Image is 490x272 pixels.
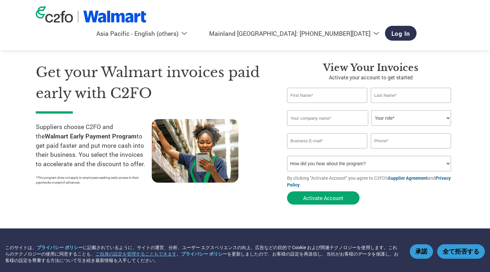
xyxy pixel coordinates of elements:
input: Your company name* [287,110,368,126]
select: Title/Role [371,110,451,126]
a: Privacy Policy [287,175,451,188]
input: Phone* [371,133,451,148]
strong: Walmart Early Payment Program [45,132,137,140]
p: By clicking "Activate Account" you agree to C2FO's and [287,175,455,188]
p: Suppliers choose C2FO and the to get paid faster and put more cash into their business. You selec... [36,122,152,169]
input: Invalid Email format [287,133,368,148]
button: ご自身の設定を管理することもできます [95,251,177,257]
div: Inavlid Email Address [287,149,368,153]
div: Invalid last name or last name is too long [371,104,451,108]
div: Invalid first name or first name is too long [287,104,368,108]
h1: Get your Walmart invoices paid early with C2FO [36,62,268,104]
button: 承諾 [410,244,433,259]
h3: View your invoices [287,62,455,74]
a: プライバシー ポリシー [181,251,227,257]
input: Last Name* [371,88,451,103]
button: Activate Account [287,191,360,205]
button: 全て拒否する [437,244,485,259]
div: このサイトは、 に記載されているように、サイトの運営、分析、ユーザー エクスペリエンスの向上、広告などの目的で Cookie および関連テクノロジーを使用します。これらのテクノロジーの使用に同意... [5,244,401,264]
input: First Name* [287,88,368,103]
img: c2fo logo [36,6,73,23]
div: Inavlid Phone Number [371,149,451,153]
a: Log In [385,26,417,41]
p: Activate your account to get started [287,74,455,81]
img: Walmart [83,11,147,23]
a: プライバシー ポリシー [37,244,83,250]
p: *This program does not apply to employees seeking early access to their paychecks or payroll adva... [36,175,145,185]
a: Supplier Agreement [388,175,428,181]
div: Invalid company name or company name is too long [287,126,451,131]
img: supply chain worker [152,119,238,183]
